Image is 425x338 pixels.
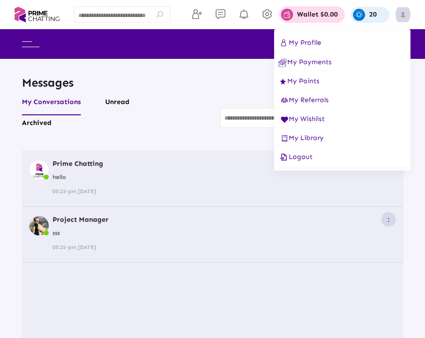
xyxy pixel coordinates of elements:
button: My Payments [274,53,410,71]
button: My Points [274,71,410,90]
img: ic_earnings.svg [278,58,287,67]
span: My Library [278,134,324,142]
span: My Profile [278,38,321,47]
img: ic_points.svg [278,77,287,86]
span: My Wishlist [278,115,325,123]
button: Logout [274,147,410,167]
span: My Points [278,77,319,85]
button: My Library [274,128,410,147]
button: My Profile [274,33,410,53]
span: My Referrals [278,96,329,104]
button: My Referrals [274,90,410,109]
span: Logout [278,153,313,161]
button: My Wishlist [274,109,410,128]
span: My Payments [278,58,332,66]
